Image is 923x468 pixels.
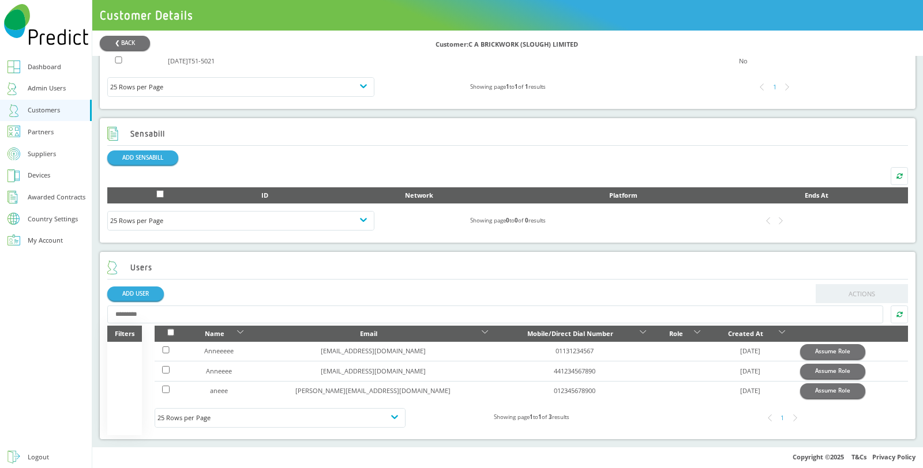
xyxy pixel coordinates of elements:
[530,413,533,421] b: 1
[110,215,372,227] div: 25 Rows per Page
[168,56,215,65] a: [DATE]T51-5021
[28,82,66,95] div: Admin Users
[374,81,641,93] div: Showing page to of results
[107,150,178,165] button: ADD SENSABILL
[321,367,426,375] a: [EMAIL_ADDRESS][DOMAIN_NAME]
[4,4,88,45] img: Predict Mobile
[28,451,49,463] div: Logout
[107,127,165,141] h2: Sensabill
[740,386,760,395] a: [DATE]
[525,217,528,224] b: 0
[739,56,748,65] a: No
[92,447,923,468] div: Copyright © 2025
[436,36,916,51] div: Customer: C A BRICKWORK (SLOUGH) LIMITED
[321,346,426,355] a: [EMAIL_ADDRESS][DOMAIN_NAME]
[206,367,232,375] a: Anneeee
[549,413,552,421] b: 3
[210,386,228,395] a: aneee
[800,383,865,398] button: Assume Role
[28,104,60,116] div: Customers
[872,452,916,461] a: Privacy Policy
[107,286,164,301] a: ADD USER
[295,386,451,395] a: [PERSON_NAME][EMAIL_ADDRESS][DOMAIN_NAME]
[740,367,760,375] a: [DATE]
[28,235,63,247] div: My Account
[374,215,641,227] div: Showing page to of results
[28,216,78,222] div: Country Settings
[800,344,865,358] button: Assume Role
[538,413,542,421] b: 1
[28,148,56,160] div: Suppliers
[107,326,142,342] div: Filters
[28,169,50,182] div: Devices
[503,328,637,340] div: Mobile/Direct Dial Number
[110,81,372,93] div: 25 Rows per Page
[740,346,760,355] a: [DATE]
[100,36,150,50] button: ❮ BACK
[194,328,234,340] div: Name
[28,126,54,138] div: Partners
[506,217,509,224] b: 0
[157,412,403,424] div: 25 Rows per Page
[506,83,509,90] b: 1
[776,412,789,424] div: 1
[554,367,595,375] a: 441234567890
[525,83,528,90] b: 1
[28,61,61,73] div: Dashboard
[768,81,781,93] div: 1
[28,191,85,203] div: Awarded Contracts
[715,328,776,340] div: Created At
[851,452,866,461] a: T&Cs
[221,190,309,202] div: ID
[515,83,518,90] b: 1
[556,346,594,355] a: 01131234567
[107,261,152,274] h2: Users
[554,386,595,395] a: 012345678900
[661,328,692,340] div: Role
[324,190,513,202] div: Network
[528,190,718,202] div: Platform
[204,346,234,355] a: Anneeeee
[515,217,518,224] b: 0
[258,328,479,340] div: Email
[733,190,901,202] div: Ends At
[406,412,656,424] div: Showing page to of results
[800,364,865,378] button: Assume Role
